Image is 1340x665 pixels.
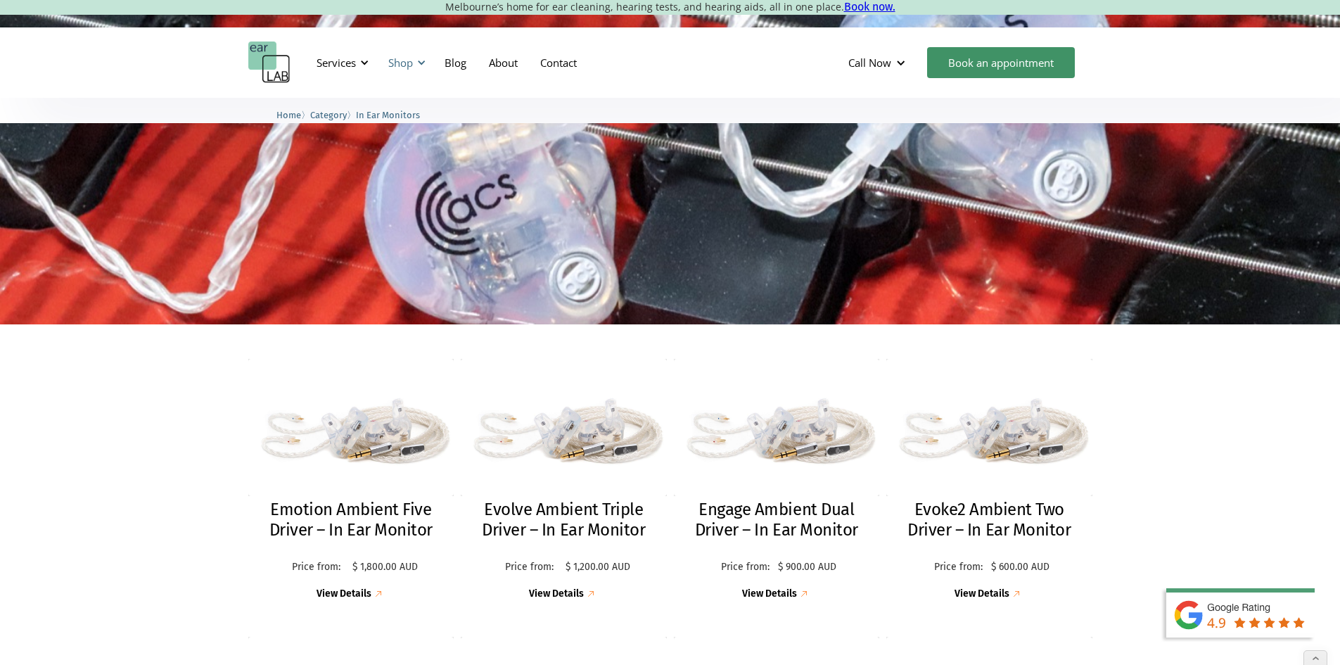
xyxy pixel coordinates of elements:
a: Category [310,108,347,121]
img: Emotion Ambient Five Driver – In Ear Monitor [248,359,454,496]
p: Price from: [929,562,988,574]
div: View Details [529,588,584,600]
a: Contact [529,42,588,83]
div: Call Now [848,56,891,70]
a: About [478,42,529,83]
div: Call Now [837,42,920,84]
a: Blog [433,42,478,83]
div: Shop [388,56,413,70]
a: Evoke2 Ambient Two Driver – In Ear MonitorEvoke2 Ambient Two Driver – In Ear MonitorPrice from:$ ... [886,359,1092,601]
p: Price from: [283,562,349,574]
a: Evolve Ambient Triple Driver – In Ear MonitorEvolve Ambient Triple Driver – In Ear MonitorPrice f... [461,359,667,601]
div: Services [308,42,373,84]
p: $ 1,800.00 AUD [352,562,418,574]
h2: Evoke2 Ambient Two Driver – In Ear Monitor [900,500,1078,540]
h2: Evolve Ambient Triple Driver – In Ear Monitor [475,500,653,540]
img: Evoke2 Ambient Two Driver – In Ear Monitor [886,359,1092,496]
div: Shop [380,42,430,84]
img: Evolve Ambient Triple Driver – In Ear Monitor [461,359,667,496]
a: Home [276,108,301,121]
p: Price from: [497,562,562,574]
span: In Ear Monitors [356,110,420,120]
span: Home [276,110,301,120]
a: Engage Ambient Dual Driver – In Ear MonitorEngage Ambient Dual Driver – In Ear MonitorPrice from:... [674,359,880,601]
h2: Emotion Ambient Five Driver – In Ear Monitor [262,500,440,540]
span: Category [310,110,347,120]
li: 〉 [276,108,310,122]
h2: Engage Ambient Dual Driver – In Ear Monitor [688,500,866,540]
p: $ 600.00 AUD [991,562,1049,574]
p: $ 900.00 AUD [778,562,836,574]
a: Book an appointment [927,47,1075,78]
p: Price from: [716,562,774,574]
p: $ 1,200.00 AUD [566,562,630,574]
li: 〉 [310,108,356,122]
a: home [248,42,291,84]
div: View Details [742,588,797,600]
a: Emotion Ambient Five Driver – In Ear MonitorEmotion Ambient Five Driver – In Ear MonitorPrice fro... [248,359,454,601]
div: Services [317,56,356,70]
div: View Details [955,588,1009,600]
a: In Ear Monitors [356,108,420,121]
img: Engage Ambient Dual Driver – In Ear Monitor [674,359,880,496]
div: View Details [317,588,371,600]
